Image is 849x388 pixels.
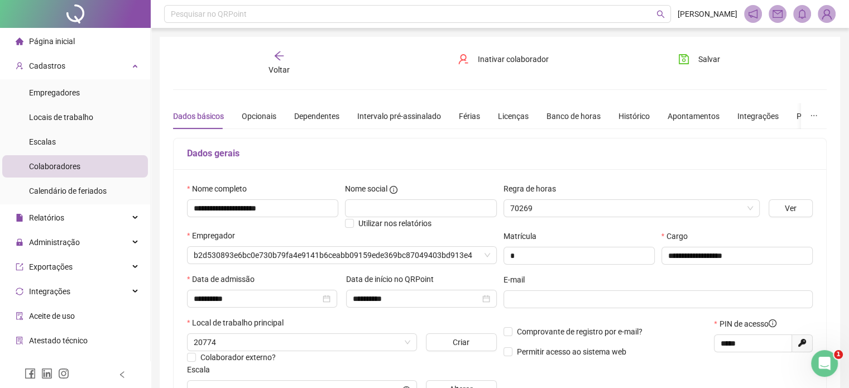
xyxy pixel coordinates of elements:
[29,213,64,222] span: Relatórios
[517,327,642,336] span: Comprovante de registro por e-mail?
[16,37,23,45] span: home
[29,262,73,271] span: Exportações
[173,110,224,122] div: Dados básicos
[458,54,469,65] span: user-delete
[656,10,665,18] span: search
[510,200,753,217] span: 70269
[811,350,838,377] iframe: Intercom live chat
[29,238,80,247] span: Administração
[785,202,797,214] span: Ver
[200,353,276,362] span: Colaborador externo?
[810,112,818,119] span: ellipsis
[834,350,843,359] span: 1
[503,230,544,242] label: Matrícula
[769,319,776,327] span: info-circle
[797,110,840,122] div: Preferências
[194,247,490,264] span: b2d530893e6bc0e730b79fa4e9141b6ceabb09159ede369bc87049403bd913e4
[187,317,291,329] label: Local de trabalho principal
[618,110,650,122] div: Histórico
[737,110,779,122] div: Integrações
[187,363,217,376] label: Escala
[294,110,339,122] div: Dependentes
[25,368,36,379] span: facebook
[16,263,23,271] span: export
[16,62,23,70] span: user-add
[357,110,441,122] div: Intervalo pré-assinalado
[797,9,807,19] span: bell
[459,110,480,122] div: Férias
[678,8,737,20] span: [PERSON_NAME]
[345,183,387,195] span: Nome social
[16,238,23,246] span: lock
[187,183,254,195] label: Nome completo
[773,9,783,19] span: mail
[720,318,776,330] span: PIN de acesso
[16,288,23,295] span: sync
[187,273,262,285] label: Data de admissão
[16,312,23,320] span: audit
[29,162,80,171] span: Colaboradores
[670,50,728,68] button: Salvar
[118,371,126,379] span: left
[453,336,469,348] span: Criar
[346,273,441,285] label: Data de início no QRPoint
[546,110,601,122] div: Banco de horas
[503,183,563,195] label: Regra de horas
[449,50,557,68] button: Inativar colaborador
[678,54,689,65] span: save
[41,368,52,379] span: linkedin
[517,347,626,356] span: Permitir acesso ao sistema web
[29,336,88,345] span: Atestado técnico
[29,88,80,97] span: Empregadores
[187,147,813,160] h5: Dados gerais
[498,110,529,122] div: Licenças
[242,110,276,122] div: Opcionais
[16,337,23,344] span: solution
[769,199,813,217] button: Ver
[274,50,285,61] span: arrow-left
[748,9,758,19] span: notification
[16,214,23,222] span: file
[29,312,75,320] span: Aceite de uso
[478,53,549,65] span: Inativar colaborador
[194,334,410,351] span: 20774
[801,103,827,129] button: ellipsis
[29,287,70,296] span: Integrações
[818,6,835,22] img: 64197
[29,137,56,146] span: Escalas
[426,333,497,351] button: Criar
[358,219,431,228] span: Utilizar nos relatórios
[668,110,720,122] div: Apontamentos
[503,274,532,286] label: E-mail
[29,186,107,195] span: Calendário de feriados
[29,361,79,370] span: Gerar QRCode
[58,368,69,379] span: instagram
[390,186,397,194] span: info-circle
[187,229,242,242] label: Empregador
[698,53,720,65] span: Salvar
[29,113,93,122] span: Locais de trabalho
[29,37,75,46] span: Página inicial
[661,230,695,242] label: Cargo
[268,65,290,74] span: Voltar
[29,61,65,70] span: Cadastros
